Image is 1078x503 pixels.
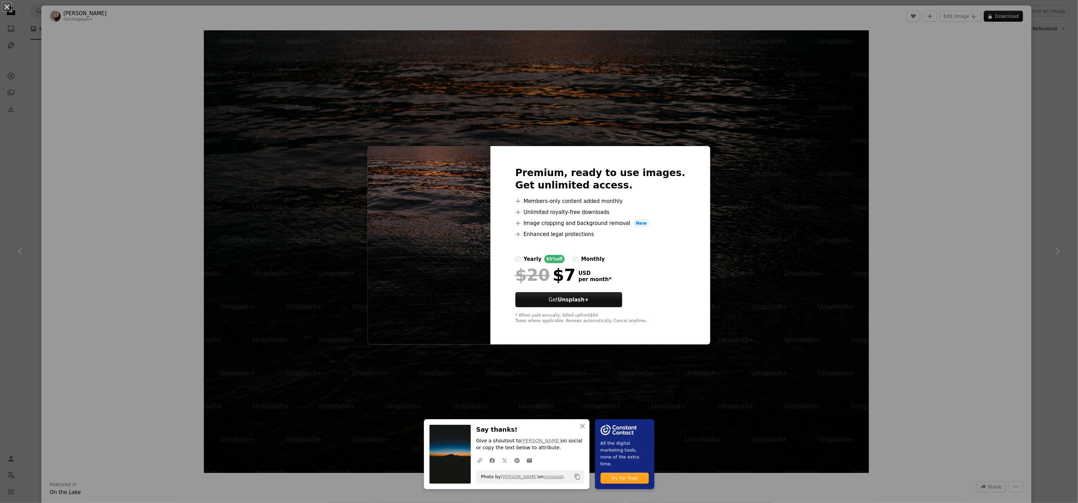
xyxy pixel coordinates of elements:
[544,474,564,479] a: Unsplash
[573,256,578,262] input: monthly
[511,453,523,467] a: Share on Pinterest
[515,230,685,238] li: Enhanced legal protections
[515,208,685,216] li: Unlimited royalty-free downloads
[515,292,622,307] button: GetUnsplash+
[601,473,649,484] div: Try for Free
[572,471,583,483] button: Copy to clipboard
[578,270,612,276] span: USD
[523,453,536,467] a: Share over email
[544,255,565,263] div: 65% off
[595,419,654,489] a: All the digital marketing tools, none of the extra time.Try for Free
[498,453,511,467] a: Share on Twitter
[515,167,685,192] h2: Premium, ready to use images. Get unlimited access.
[368,146,491,345] img: premium_photo-1666531211775-96a476cc5e58
[478,471,564,482] span: Photo by on
[515,266,550,284] span: $20
[521,438,561,443] a: [PERSON_NAME]
[515,313,685,324] div: * When paid annually, billed upfront $84 Taxes where applicable. Renews automatically. Cancel any...
[476,438,584,451] p: Give a shoutout to on social or copy the text below to attribute.
[633,219,650,227] span: New
[515,219,685,227] li: Image cropping and background removal
[515,266,576,284] div: $7
[476,425,584,435] h3: Say thanks!
[486,453,498,467] a: Share on Facebook
[558,297,589,303] strong: Unsplash+
[601,425,637,435] img: file-1754318165549-24bf788d5b37
[524,255,542,263] div: yearly
[515,197,685,205] li: Members-only content added monthly
[581,255,605,263] div: monthly
[515,256,521,262] input: yearly65%off
[601,440,649,468] span: All the digital marketing tools, none of the extra time.
[501,474,538,479] a: [PERSON_NAME]
[578,276,612,283] span: per month *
